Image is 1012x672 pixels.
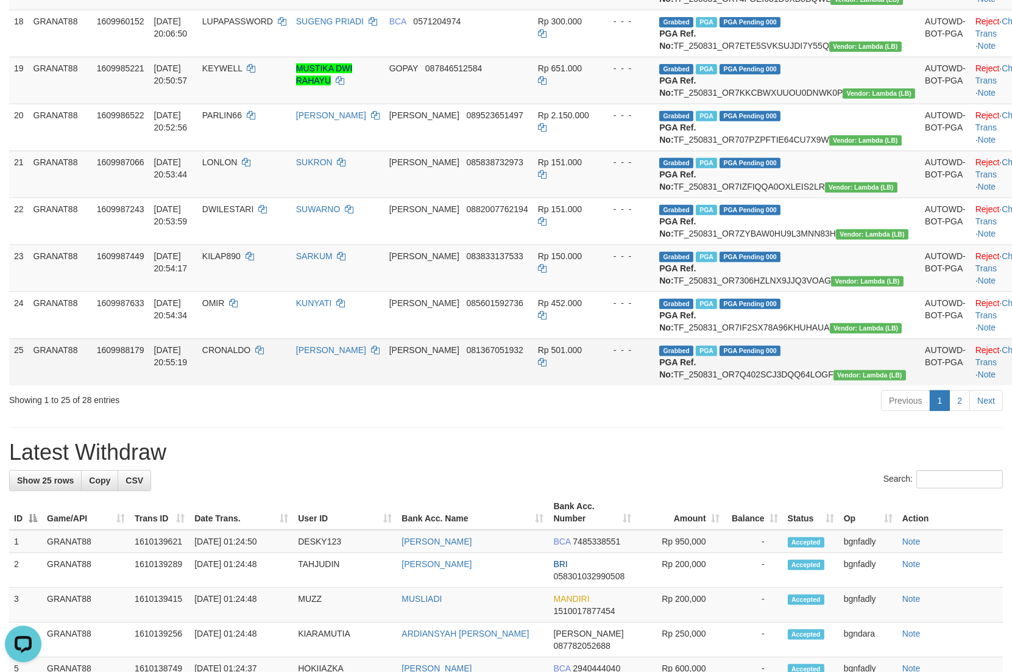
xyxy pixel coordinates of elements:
span: [DATE] 20:54:34 [154,298,188,320]
td: AUTOWD-BOT-PGA [920,291,971,338]
span: Copy 087782052688 to clipboard [553,641,610,651]
a: Reject [975,251,1000,261]
span: Rp 651.000 [538,63,582,73]
span: PGA Pending [720,111,780,121]
span: [DATE] 20:55:19 [154,345,188,367]
span: GOPAY [389,63,418,73]
div: - - - [604,297,650,309]
span: [PERSON_NAME] [389,251,459,261]
td: TF_250831_OR7ZYBAW0HU9L3MNN83H [654,198,920,245]
td: [DATE] 01:24:50 [189,530,293,553]
td: 18 [9,10,29,57]
a: Note [978,323,996,332]
span: PGA Pending [720,17,780,27]
b: PGA Ref. No: [659,357,696,379]
a: Note [902,594,921,604]
th: Date Trans.: activate to sort column ascending [189,495,293,530]
span: LUPAPASSWORD [202,16,273,26]
span: [PERSON_NAME] [389,345,459,355]
a: 2 [949,390,970,411]
span: Copy 087846512584 to clipboard [425,63,482,73]
span: Rp 150.000 [538,251,582,261]
span: 1609988179 [97,345,144,355]
td: [DATE] 01:24:48 [189,588,293,623]
a: [PERSON_NAME] [402,537,472,546]
span: Vendor URL: https://dashboard.q2checkout.com/secure [831,276,904,287]
a: Note [978,135,996,145]
a: Reject [975,63,1000,73]
span: [DATE] 20:50:57 [154,63,188,85]
span: Grabbed [659,17,693,27]
span: BCA [389,16,406,26]
a: Note [978,370,996,379]
td: TF_250831_OR7KKCBWXUUOU0DNWK0P [654,57,920,104]
span: PGA Pending [720,64,780,74]
a: Note [978,276,996,285]
a: Reject [975,345,1000,355]
input: Search: [916,470,1003,488]
td: GRANAT88 [29,151,92,198]
span: BCA [553,537,570,546]
span: Accepted [788,595,824,605]
td: AUTOWD-BOT-PGA [920,245,971,291]
span: Copy 1510017877454 to clipboard [553,606,615,616]
span: Copy 058301032990508 to clipboard [553,571,625,581]
a: MUSTIKA DWI RAHAYU [296,63,353,85]
span: Grabbed [659,252,693,262]
td: Rp 950,000 [637,530,724,553]
td: TF_250831_OR7Q402SCJ3DQQ64LOGF [654,338,920,385]
td: [DATE] 01:24:48 [189,623,293,657]
span: [DATE] 20:53:44 [154,157,188,179]
td: 24 [9,291,29,338]
span: Vendor URL: https://dashboard.q2checkout.com/secure [833,370,906,381]
th: Bank Acc. Number: activate to sort column ascending [548,495,636,530]
a: MUSLIADI [402,594,442,604]
b: PGA Ref. No: [659,216,696,238]
span: Accepted [788,629,824,640]
td: TF_250831_OR7IZFIQQA0OXLEIS2LR [654,151,920,198]
td: 25 [9,338,29,385]
span: Copy 083833137533 to clipboard [467,251,523,261]
span: Rp 501.000 [538,345,582,355]
div: - - - [604,250,650,262]
a: KUNYATI [296,298,332,308]
span: PGA Pending [720,252,780,262]
td: GRANAT88 [42,530,130,553]
span: BRI [553,559,567,569]
span: Vendor URL: https://dashboard.q2checkout.com/secure [829,41,902,52]
div: - - - [604,203,650,215]
th: User ID: activate to sort column ascending [293,495,397,530]
span: [DATE] 20:54:17 [154,251,188,273]
th: Balance: activate to sort column ascending [724,495,783,530]
b: PGA Ref. No: [659,123,696,145]
a: Previous [881,390,930,411]
span: PGA Pending [720,299,780,309]
td: AUTOWD-BOT-PGA [920,198,971,245]
b: PGA Ref. No: [659,76,696,98]
a: ARDIANSYAH [PERSON_NAME] [402,629,529,638]
span: Copy 085838732973 to clipboard [467,157,523,167]
span: Rp 151.000 [538,204,582,214]
span: 1609987633 [97,298,144,308]
span: Marked by bgnabdullah [696,64,717,74]
span: Copy 7485338551 to clipboard [573,537,620,546]
a: Reject [975,110,1000,120]
td: 1 [9,530,42,553]
a: Note [978,229,996,238]
label: Search: [883,470,1003,488]
span: Copy [89,476,110,485]
td: [DATE] 01:24:48 [189,553,293,588]
h1: Latest Withdraw [9,440,1003,465]
span: Marked by bgnabdullah [696,346,717,356]
span: Rp 151.000 [538,157,582,167]
span: Marked by bgnabdullah [696,299,717,309]
b: PGA Ref. No: [659,310,696,332]
span: Vendor URL: https://dashboard.q2checkout.com/secure [825,182,897,193]
div: - - - [604,62,650,74]
td: TAHJUDIN [293,553,397,588]
td: 1610139289 [130,553,189,588]
td: MUZZ [293,588,397,623]
a: Note [902,537,921,546]
div: - - - [604,15,650,27]
span: 1609987066 [97,157,144,167]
